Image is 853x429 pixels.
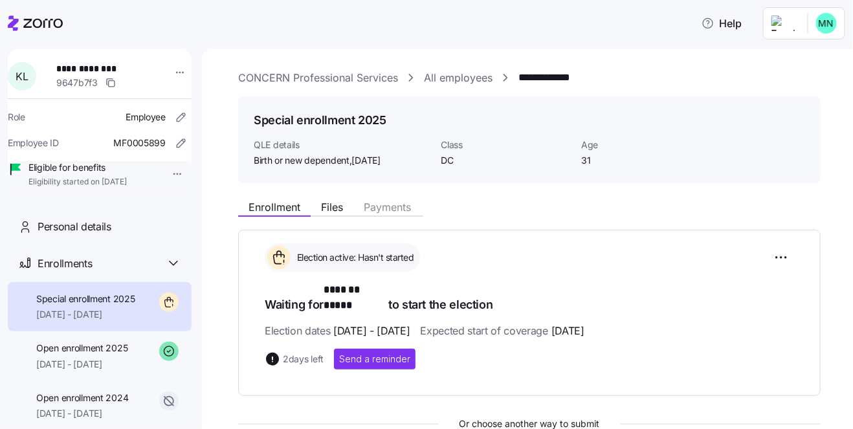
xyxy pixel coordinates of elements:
[36,391,128,404] span: Open enrollment 2024
[28,177,127,188] span: Eligibility started on [DATE]
[114,137,166,149] span: MF0005899
[36,358,127,371] span: [DATE] - [DATE]
[56,76,98,89] span: 9647b7f3
[36,407,128,420] span: [DATE] - [DATE]
[364,202,411,212] span: Payments
[334,349,415,369] button: Send a reminder
[238,70,398,86] a: CONCERN Professional Services
[38,219,111,235] span: Personal details
[265,323,410,339] span: Election dates
[420,323,584,339] span: Expected start of coverage
[36,292,135,305] span: Special enrollment 2025
[265,282,794,313] h1: Waiting for to start the election
[16,71,28,82] span: K L
[36,342,127,355] span: Open enrollment 2025
[126,111,166,124] span: Employee
[339,353,410,366] span: Send a reminder
[771,16,797,31] img: Employer logo
[441,138,571,151] span: Class
[38,256,92,272] span: Enrollments
[283,353,324,366] span: 2 days left
[352,154,381,167] span: [DATE]
[8,111,25,124] span: Role
[581,154,711,167] span: 31
[333,323,410,339] span: [DATE] - [DATE]
[8,137,59,149] span: Employee ID
[691,10,753,36] button: Help
[293,251,414,264] span: Election active: Hasn't started
[551,323,584,339] span: [DATE]
[254,154,381,167] span: Birth or new dependent ,
[249,202,300,212] span: Enrollment
[36,308,135,321] span: [DATE] - [DATE]
[581,138,711,151] span: Age
[424,70,493,86] a: All employees
[441,154,571,167] span: DC
[254,112,386,128] h1: Special enrollment 2025
[321,202,343,212] span: Files
[816,13,837,34] img: b0ee0d05d7ad5b312d7e0d752ccfd4ca
[28,161,127,174] span: Eligible for benefits
[702,16,742,31] span: Help
[254,138,430,151] span: QLE details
